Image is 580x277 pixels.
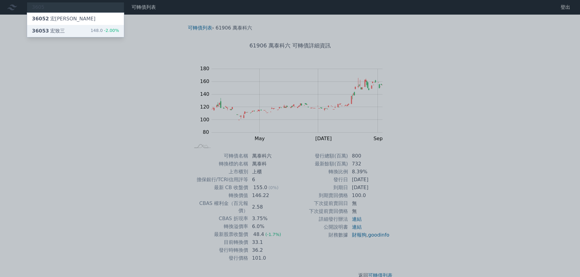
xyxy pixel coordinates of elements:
[32,15,96,23] div: 宏[PERSON_NAME]
[32,28,49,34] span: 36053
[32,16,49,22] span: 36052
[103,28,119,33] span: -2.00%
[32,27,65,35] div: 宏致三
[27,25,124,37] a: 36053宏致三 148.0-2.00%
[27,13,124,25] a: 36052宏[PERSON_NAME]
[90,27,119,35] div: 148.0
